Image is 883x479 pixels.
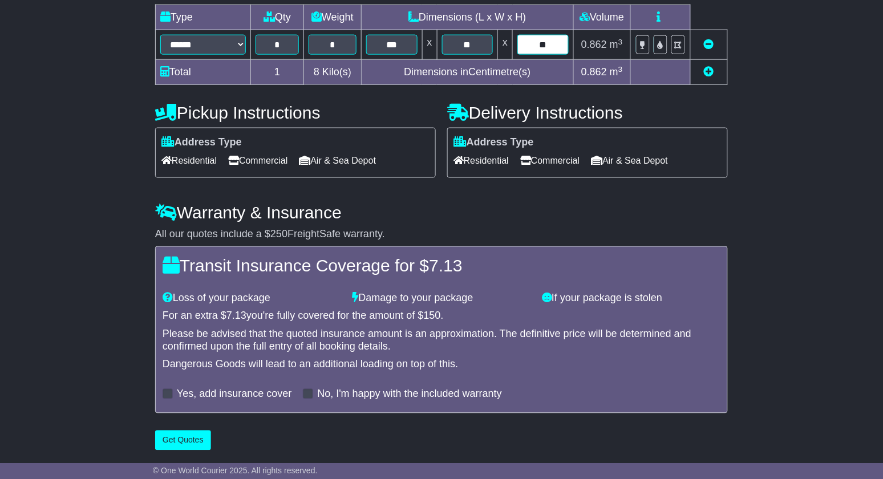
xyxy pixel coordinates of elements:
div: Loss of your package [157,293,347,305]
div: All our quotes include a $ FreightSafe warranty. [155,229,728,241]
span: Commercial [228,152,287,169]
td: Qty [251,5,304,30]
span: Commercial [520,152,580,169]
span: Air & Sea Depot [592,152,669,169]
label: Yes, add insurance cover [177,388,291,401]
span: 0.862 [581,66,607,78]
span: m [610,39,623,50]
td: Kilo(s) [304,60,362,85]
td: Type [156,5,251,30]
div: Please be advised that the quoted insurance amount is an approximation. The definitive price will... [163,328,720,353]
td: 1 [251,60,304,85]
a: Remove this item [704,39,714,50]
h4: Delivery Instructions [447,103,728,122]
td: Total [156,60,251,85]
button: Get Quotes [155,431,211,450]
span: © One World Courier 2025. All rights reserved. [153,466,318,475]
h4: Pickup Instructions [155,103,436,122]
span: 150 [424,310,441,322]
span: 7.13 [429,257,462,275]
span: Residential [161,152,217,169]
sup: 3 [618,38,623,46]
td: Dimensions in Centimetre(s) [361,60,573,85]
td: x [422,30,437,60]
td: Dimensions (L x W x H) [361,5,573,30]
span: Residential [453,152,509,169]
label: No, I'm happy with the included warranty [317,388,502,401]
span: 250 [270,229,287,240]
div: Dangerous Goods will lead to an additional loading on top of this. [163,359,720,371]
td: Weight [304,5,362,30]
label: Address Type [453,136,534,149]
div: Damage to your package [347,293,537,305]
sup: 3 [618,65,623,74]
h4: Warranty & Insurance [155,204,728,222]
a: Add new item [704,66,714,78]
div: For an extra $ you're fully covered for the amount of $ . [163,310,720,323]
span: 0.862 [581,39,607,50]
td: x [498,30,513,60]
span: Air & Sea Depot [299,152,376,169]
span: m [610,66,623,78]
span: 8 [314,66,319,78]
span: 7.13 [226,310,246,322]
label: Address Type [161,136,242,149]
td: Volume [573,5,630,30]
div: If your package is stolen [536,293,726,305]
h4: Transit Insurance Coverage for $ [163,257,720,275]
